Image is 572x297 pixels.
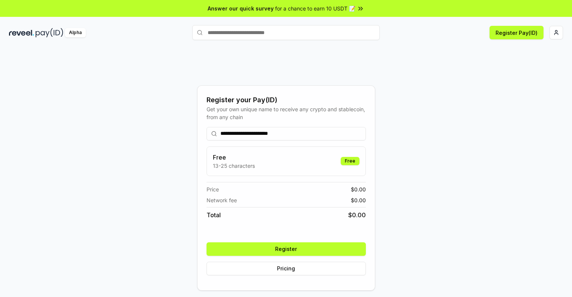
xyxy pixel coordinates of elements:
[213,162,255,170] p: 13-25 characters
[207,95,366,105] div: Register your Pay(ID)
[9,28,34,37] img: reveel_dark
[207,196,237,204] span: Network fee
[490,26,544,39] button: Register Pay(ID)
[65,28,86,37] div: Alpha
[207,105,366,121] div: Get your own unique name to receive any crypto and stablecoin, from any chain
[207,262,366,275] button: Pricing
[207,242,366,256] button: Register
[207,185,219,193] span: Price
[208,4,274,12] span: Answer our quick survey
[351,185,366,193] span: $ 0.00
[341,157,359,165] div: Free
[207,210,221,219] span: Total
[351,196,366,204] span: $ 0.00
[275,4,355,12] span: for a chance to earn 10 USDT 📝
[348,210,366,219] span: $ 0.00
[213,153,255,162] h3: Free
[36,28,63,37] img: pay_id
